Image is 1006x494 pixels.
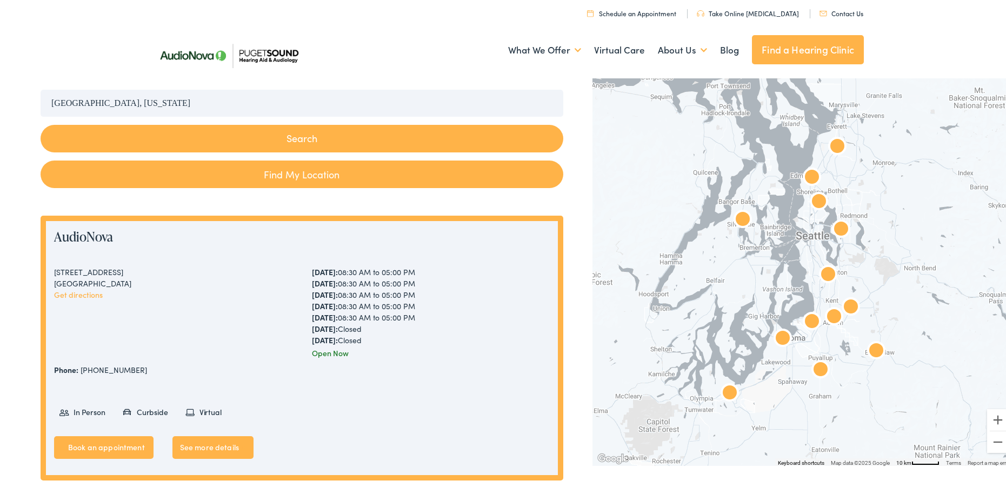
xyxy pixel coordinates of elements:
[312,332,338,343] strong: [DATE]:
[54,434,154,457] a: Book an appointment
[863,337,889,363] div: AudioNova
[180,400,229,419] li: Virtual
[730,205,756,231] div: AudioNova
[821,303,847,329] div: AudioNova
[595,450,631,464] a: Open this area in Google Maps (opens a new window)
[717,379,743,405] div: AudioNova
[594,28,645,68] a: Virtual Care
[820,6,863,16] a: Contact Us
[312,321,338,332] strong: [DATE]:
[820,9,827,14] img: utility icon
[770,324,796,350] div: AudioNova
[808,356,834,382] div: AudioNova
[41,158,563,186] a: Find My Location
[806,188,832,213] div: AudioNova
[778,457,824,465] button: Keyboard shortcuts
[587,8,594,15] img: utility icon
[946,458,961,464] a: Terms (opens in new tab)
[896,458,911,464] span: 10 km
[697,6,799,16] a: Take Online [MEDICAL_DATA]
[828,215,854,241] div: AudioNova
[312,276,338,286] strong: [DATE]:
[312,287,338,298] strong: [DATE]:
[799,308,825,333] div: AudioNova
[824,132,850,158] div: Puget Sound Hearing Aid &#038; Audiology by AudioNova
[41,123,563,150] button: Search
[117,400,176,419] li: Curbside
[595,450,631,464] img: Google
[54,276,292,287] div: [GEOGRAPHIC_DATA]
[720,28,739,68] a: Blog
[54,287,103,298] a: Get directions
[81,362,147,373] a: [PHONE_NUMBER]
[697,8,704,15] img: utility icon
[831,458,890,464] span: Map data ©2025 Google
[312,298,338,309] strong: [DATE]:
[172,434,254,457] a: See more details
[54,400,113,419] li: In Person
[838,293,864,319] div: AudioNova
[893,456,943,464] button: Map Scale: 10 km per 48 pixels
[312,345,550,357] div: Open Now
[54,225,113,243] a: AudioNova
[508,28,581,68] a: What We Offer
[587,6,676,16] a: Schedule an Appointment
[312,310,338,321] strong: [DATE]:
[312,264,338,275] strong: [DATE]:
[54,362,78,373] strong: Phone:
[312,264,550,344] div: 08:30 AM to 05:00 PM 08:30 AM to 05:00 PM 08:30 AM to 05:00 PM 08:30 AM to 05:00 PM 08:30 AM to 0...
[41,88,563,115] input: Enter your address or zip code
[799,163,825,189] div: AudioNova
[815,261,841,286] div: AudioNova
[752,33,864,62] a: Find a Hearing Clinic
[54,264,292,276] div: [STREET_ADDRESS]
[658,28,707,68] a: About Us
